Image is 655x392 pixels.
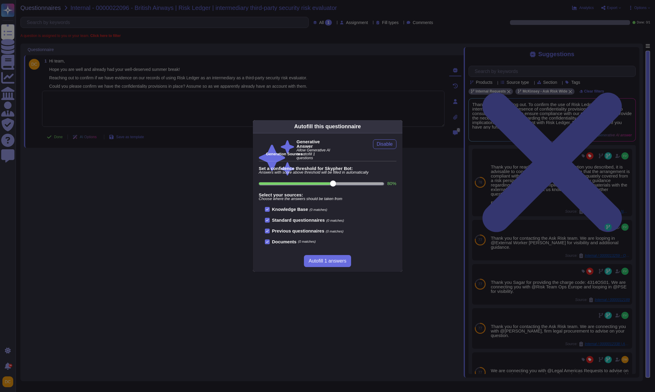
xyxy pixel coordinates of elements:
div: Autofill this questionnaire [294,123,361,131]
button: Disable [373,139,396,149]
span: Choose where the answers should be taken from [259,197,396,201]
b: Documents [272,239,297,244]
b: Generative Answer [296,139,332,148]
b: Previous questionnaires [272,228,324,233]
span: (0 matches) [310,208,327,211]
b: Standard questionnaires [272,217,325,223]
b: Generation Sources : [266,152,305,156]
span: Autofill 1 answers [309,259,346,263]
label: 80 % [387,181,396,186]
span: (0 matches) [326,229,344,233]
span: Disable [377,142,393,147]
span: (0 matches) [298,240,316,243]
span: (0 matches) [326,219,344,222]
b: Set a confidence threshold for Skypher Bot: [259,166,396,171]
span: Allow Generative AI to autofill 1 questions [296,148,332,160]
b: Select your sources: [259,193,396,197]
button: Autofill 1 answers [304,255,351,267]
b: Knowledge Base [272,207,308,212]
span: Answers with score above threshold will be filled in automatically [259,171,396,175]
